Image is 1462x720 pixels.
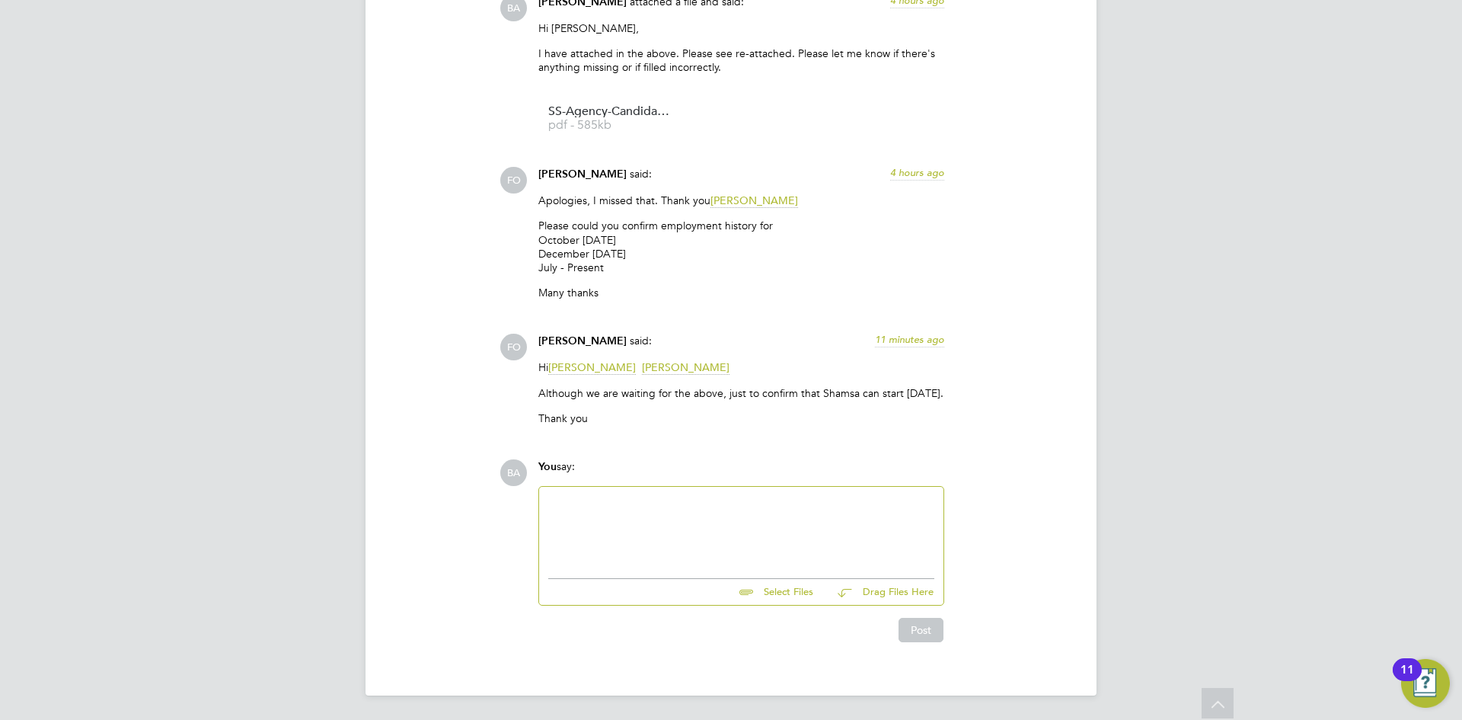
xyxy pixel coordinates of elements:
button: Post [899,618,943,642]
div: 11 [1400,670,1414,690]
div: say: [538,459,944,486]
span: [PERSON_NAME] [538,168,627,181]
span: 11 minutes ago [875,333,944,346]
span: pdf - 585kb [548,120,670,131]
span: [PERSON_NAME] [642,360,729,375]
span: SS-Agency-Candidate-Vetting-Form [548,106,670,117]
span: [PERSON_NAME] [548,360,636,375]
p: Thank you [538,411,944,425]
span: [PERSON_NAME] [538,334,627,347]
p: Please could you confirm employment history for October [DATE] December [DATE] July - Present [538,219,944,274]
p: Hi [PERSON_NAME], [538,21,944,35]
p: I have attached in the above. Please see re-attached. Please let me know if there's anything miss... [538,46,944,74]
p: Many thanks [538,286,944,299]
span: BA [500,459,527,486]
a: SS-Agency-Candidate-Vetting-Form pdf - 585kb [548,106,670,131]
button: Open Resource Center, 11 new notifications [1401,659,1450,708]
span: 4 hours ago [890,166,944,179]
span: said: [630,167,652,181]
p: Apologies, I missed that. Thank you [538,194,944,207]
p: Although we are waiting for the above, just to confirm that Shamsa can start [DATE]. [538,386,944,400]
span: FO [500,334,527,360]
button: Drag Files Here [825,577,934,609]
span: FO [500,167,527,194]
span: You [538,460,557,473]
p: Hi [538,360,944,374]
span: [PERSON_NAME] [710,194,798,208]
span: said: [630,334,652,347]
